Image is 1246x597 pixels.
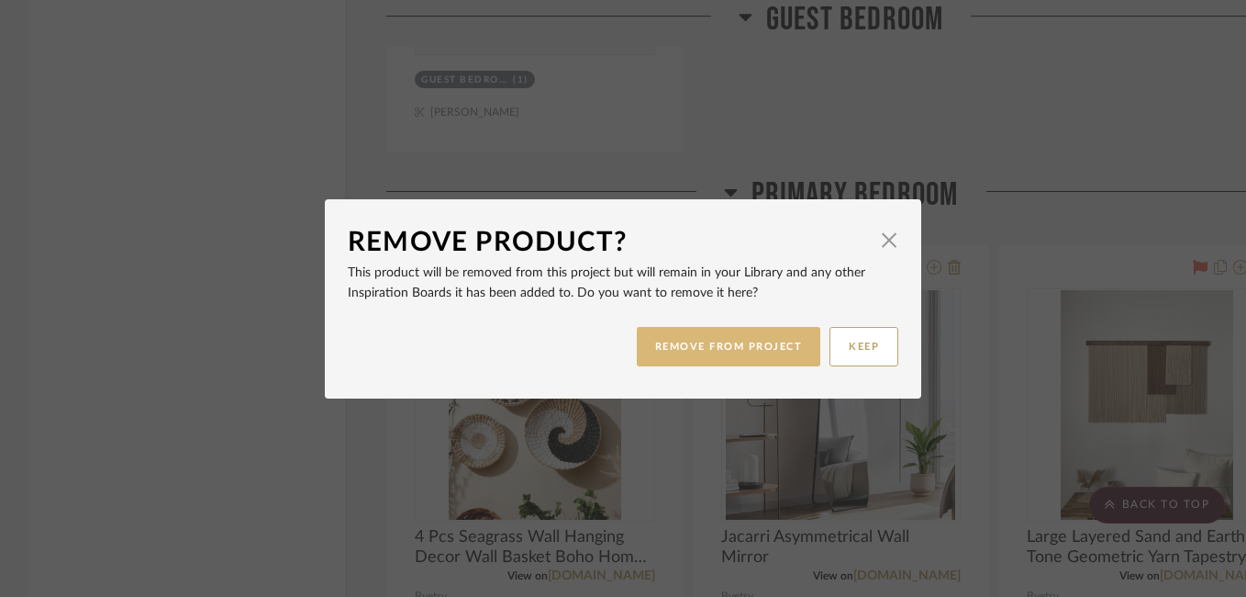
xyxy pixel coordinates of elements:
[871,222,907,259] button: Close
[348,263,898,303] p: This product will be removed from this project but will remain in your Library and any other Insp...
[348,222,898,263] dialog-header: Remove Product?
[829,327,898,366] button: KEEP
[348,222,871,263] div: Remove Product?
[637,327,821,366] button: REMOVE FROM PROJECT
